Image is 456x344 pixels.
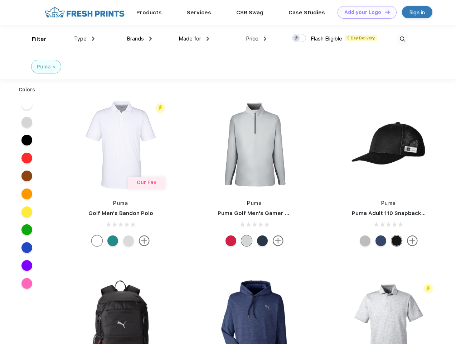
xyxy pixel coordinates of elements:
span: Flash Eligible [311,35,342,42]
img: more.svg [273,235,283,246]
div: Pma Blk with Pma Blk [391,235,402,246]
div: Green Lagoon [107,235,118,246]
div: Ski Patrol [225,235,236,246]
span: Type [74,35,87,42]
a: Services [187,9,211,16]
img: flash_active_toggle.svg [155,103,165,113]
div: Puma [37,63,51,71]
img: func=resize&h=266 [207,97,302,192]
div: High Rise [123,235,134,246]
div: High Rise [241,235,252,246]
a: Puma Golf Men's Gamer Golf Quarter-Zip [218,210,331,216]
a: Golf Men's Bandon Polo [88,210,153,216]
a: Sign in [402,6,432,18]
img: fo%20logo%202.webp [43,6,127,19]
div: Navy Blazer [257,235,268,246]
div: Colors [13,86,41,94]
img: dropdown.png [264,37,266,41]
span: Price [246,35,258,42]
img: dropdown.png [92,37,94,41]
span: 5 Day Delivery [345,35,377,41]
a: Puma [381,200,396,206]
img: flash_active_toggle.svg [423,284,433,293]
span: Made for [179,35,201,42]
a: Products [136,9,162,16]
img: filter_cancel.svg [53,66,55,68]
span: Brands [127,35,144,42]
span: Our Fav [137,180,156,185]
div: Quarry with Brt Whit [360,235,370,246]
img: more.svg [139,235,150,246]
img: dropdown.png [149,37,152,41]
img: DT [385,10,390,14]
a: Puma [113,200,128,206]
img: desktop_search.svg [397,33,408,45]
img: dropdown.png [207,37,209,41]
div: Bright White [92,235,102,246]
img: func=resize&h=266 [341,97,436,192]
div: Peacoat with Qut Shd [375,235,386,246]
a: CSR Swag [236,9,263,16]
a: Puma [247,200,262,206]
div: Filter [32,35,47,43]
img: func=resize&h=266 [73,97,168,192]
div: Add your Logo [344,9,381,15]
img: more.svg [407,235,418,246]
div: Sign in [409,8,425,16]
